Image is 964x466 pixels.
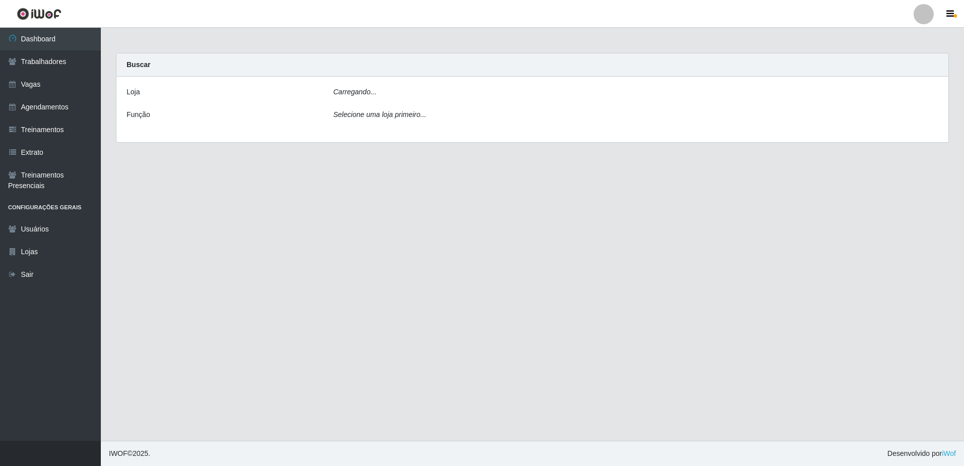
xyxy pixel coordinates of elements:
[17,8,62,20] img: CoreUI Logo
[127,109,150,120] label: Função
[127,87,140,97] label: Loja
[887,448,956,459] span: Desenvolvido por
[109,448,150,459] span: © 2025 .
[333,110,426,119] i: Selecione uma loja primeiro...
[109,449,128,457] span: IWOF
[333,88,377,96] i: Carregando...
[942,449,956,457] a: iWof
[127,61,150,69] strong: Buscar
